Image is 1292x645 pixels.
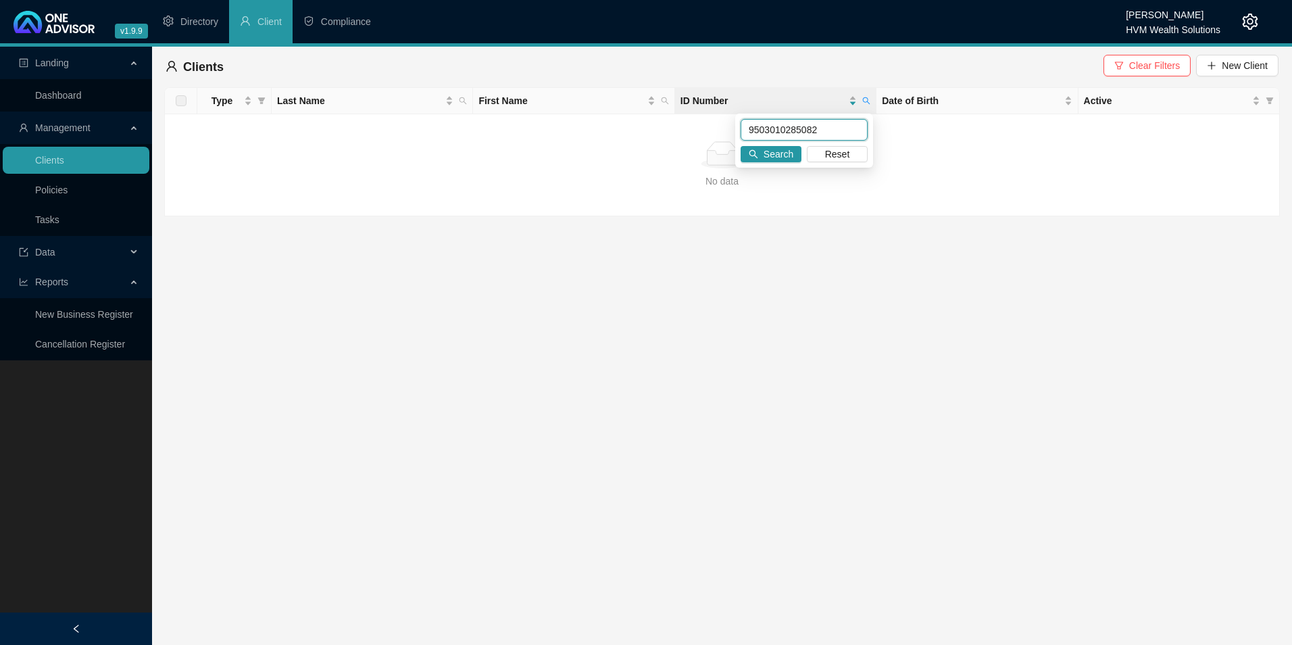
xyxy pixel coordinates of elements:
[658,91,672,111] span: search
[35,185,68,195] a: Policies
[19,123,28,133] span: user
[1126,3,1220,18] div: [PERSON_NAME]
[35,57,69,68] span: Landing
[459,97,467,105] span: search
[1129,58,1180,73] span: Clear Filters
[1263,91,1276,111] span: filter
[72,624,81,634] span: left
[257,97,266,105] span: filter
[19,277,28,287] span: line-chart
[176,174,1268,189] div: No data
[19,247,28,257] span: import
[35,122,91,133] span: Management
[1103,55,1191,76] button: Clear Filters
[741,146,801,162] button: Search
[35,155,64,166] a: Clients
[203,93,241,108] span: Type
[680,93,846,108] span: ID Number
[35,214,59,225] a: Tasks
[749,149,758,159] span: search
[277,93,443,108] span: Last Name
[35,90,82,101] a: Dashboard
[257,16,282,27] span: Client
[876,88,1078,114] th: Date of Birth
[1266,97,1274,105] span: filter
[764,147,793,162] span: Search
[661,97,669,105] span: search
[197,88,272,114] th: Type
[1078,88,1280,114] th: Active
[1196,55,1278,76] button: New Client
[1114,61,1124,70] span: filter
[882,93,1061,108] span: Date of Birth
[166,60,178,72] span: user
[807,146,868,162] button: Reset
[240,16,251,26] span: user
[115,24,148,39] span: v1.9.9
[860,91,873,111] span: search
[478,93,644,108] span: First Name
[35,277,68,287] span: Reports
[19,58,28,68] span: profile
[862,97,870,105] span: search
[825,147,850,162] span: Reset
[163,16,174,26] span: setting
[321,16,371,27] span: Compliance
[180,16,218,27] span: Directory
[456,91,470,111] span: search
[473,88,674,114] th: First Name
[1207,61,1216,70] span: plus
[35,339,125,350] a: Cancellation Register
[255,91,268,111] span: filter
[272,88,473,114] th: Last Name
[183,60,224,74] span: Clients
[14,11,95,33] img: 2df55531c6924b55f21c4cf5d4484680-logo-light.svg
[303,16,314,26] span: safety
[1242,14,1258,30] span: setting
[1222,58,1268,73] span: New Client
[35,247,55,258] span: Data
[1084,93,1249,108] span: Active
[1126,18,1220,33] div: HVM Wealth Solutions
[35,309,133,320] a: New Business Register
[741,119,868,141] input: Search ID Number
